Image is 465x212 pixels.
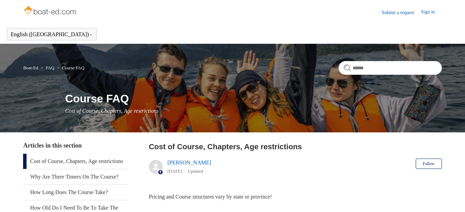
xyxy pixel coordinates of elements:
time: 04/08/2025, 12:01 [168,169,182,174]
li: Updated [188,169,203,174]
img: Boat-Ed Help Center home page [23,4,78,18]
span: Pricing and Course structures vary by state or province! [149,194,272,200]
a: Why Are There Timers On The Course? [23,169,128,184]
a: Boat-Ed [23,65,38,70]
a: Sign in [421,8,442,17]
a: Course FAQ [62,65,84,70]
a: How Long Does The Course Take? [23,185,128,200]
div: Live chat [442,189,460,207]
h2: Cost of Course, Chapters, Age restrictions [149,141,442,152]
button: Follow Article [416,159,442,169]
a: FAQ [46,65,54,70]
li: FAQ [39,65,55,70]
h1: Course FAQ [65,90,442,107]
span: Cost of Course, Chapters, Age restrictions [65,108,159,114]
input: Search [338,61,442,75]
a: Cost of Course, Chapters, Age restrictions [23,154,128,169]
li: Course FAQ [55,65,84,70]
a: [PERSON_NAME] [168,160,211,165]
span: Articles in this section [23,142,81,149]
li: Boat-Ed [23,65,39,70]
button: English ([GEOGRAPHIC_DATA]) [11,31,93,38]
a: Submit a request [382,9,421,16]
